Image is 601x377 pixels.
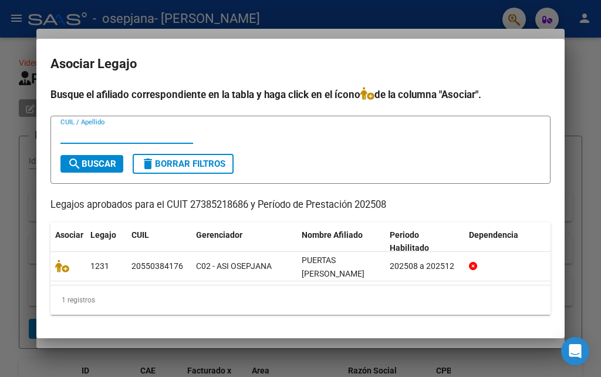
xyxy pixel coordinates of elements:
[50,53,551,75] h2: Asociar Legajo
[50,223,86,261] datatable-header-cell: Asociar
[131,230,149,240] span: CUIL
[60,155,123,173] button: Buscar
[90,230,116,240] span: Legajo
[131,260,183,273] div: 20550384176
[55,230,83,240] span: Asociar
[464,223,552,261] datatable-header-cell: Dependencia
[390,260,460,273] div: 202508 a 202512
[390,230,429,253] span: Periodo Habilitado
[50,198,551,213] p: Legajos aprobados para el CUIT 27385218686 y Período de Prestación 202508
[67,159,116,169] span: Buscar
[196,230,242,240] span: Gerenciador
[127,223,191,261] datatable-header-cell: CUIL
[302,255,364,278] span: PUERTAS SANTIAGO BAUTISTA
[561,337,589,365] div: Open Intercom Messenger
[50,87,551,102] h4: Busque el afiliado correspondiente en la tabla y haga click en el ícono de la columna "Asociar".
[385,223,464,261] datatable-header-cell: Periodo Habilitado
[90,261,109,271] span: 1231
[297,223,385,261] datatable-header-cell: Nombre Afiliado
[469,230,518,240] span: Dependencia
[50,285,551,315] div: 1 registros
[133,154,234,174] button: Borrar Filtros
[67,157,82,171] mat-icon: search
[196,261,272,271] span: C02 - ASI OSEPJANA
[302,230,363,240] span: Nombre Afiliado
[191,223,297,261] datatable-header-cell: Gerenciador
[141,157,155,171] mat-icon: delete
[141,159,225,169] span: Borrar Filtros
[86,223,127,261] datatable-header-cell: Legajo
